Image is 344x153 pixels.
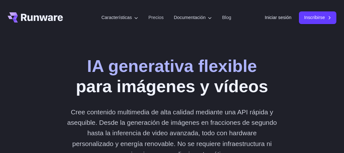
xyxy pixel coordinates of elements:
a: Precios [148,14,164,21]
a: Iniciar sesión [265,14,291,21]
font: IA generativa flexible [87,56,257,75]
font: Documentación [174,15,206,20]
font: Iniciar sesión [265,15,291,20]
a: Blog [222,14,231,21]
font: Inscribirse [304,15,325,20]
a: Ir a / [8,12,63,22]
font: Blog [222,15,231,20]
font: para imágenes y vídeos [76,77,268,96]
font: Precios [148,15,164,20]
a: Inscribirse [299,11,336,24]
font: Características [101,15,132,20]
